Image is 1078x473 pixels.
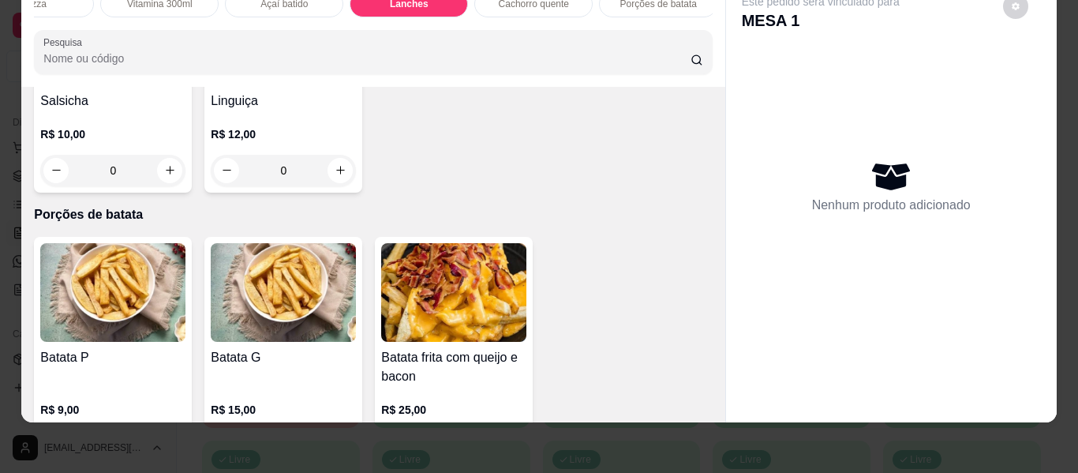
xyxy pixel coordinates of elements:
[742,9,900,32] p: MESA 1
[211,243,356,342] img: product-image
[381,243,526,342] img: product-image
[43,36,88,49] label: Pesquisa
[34,205,712,224] p: Porções de batata
[40,126,185,142] p: R$ 10,00
[43,158,69,183] button: decrease-product-quantity
[40,92,185,111] h4: Salsicha
[211,402,356,418] p: R$ 15,00
[40,243,185,342] img: product-image
[381,402,526,418] p: R$ 25,00
[381,348,526,386] h4: Batata frita com queijo e bacon
[211,126,356,142] p: R$ 12,00
[211,92,356,111] h4: Linguiça
[812,196,971,215] p: Nenhum produto adicionado
[40,402,185,418] p: R$ 9,00
[157,158,182,183] button: increase-product-quantity
[43,51,691,66] input: Pesquisa
[214,158,239,183] button: decrease-product-quantity
[211,348,356,367] h4: Batata G
[328,158,353,183] button: increase-product-quantity
[40,348,185,367] h4: Batata P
